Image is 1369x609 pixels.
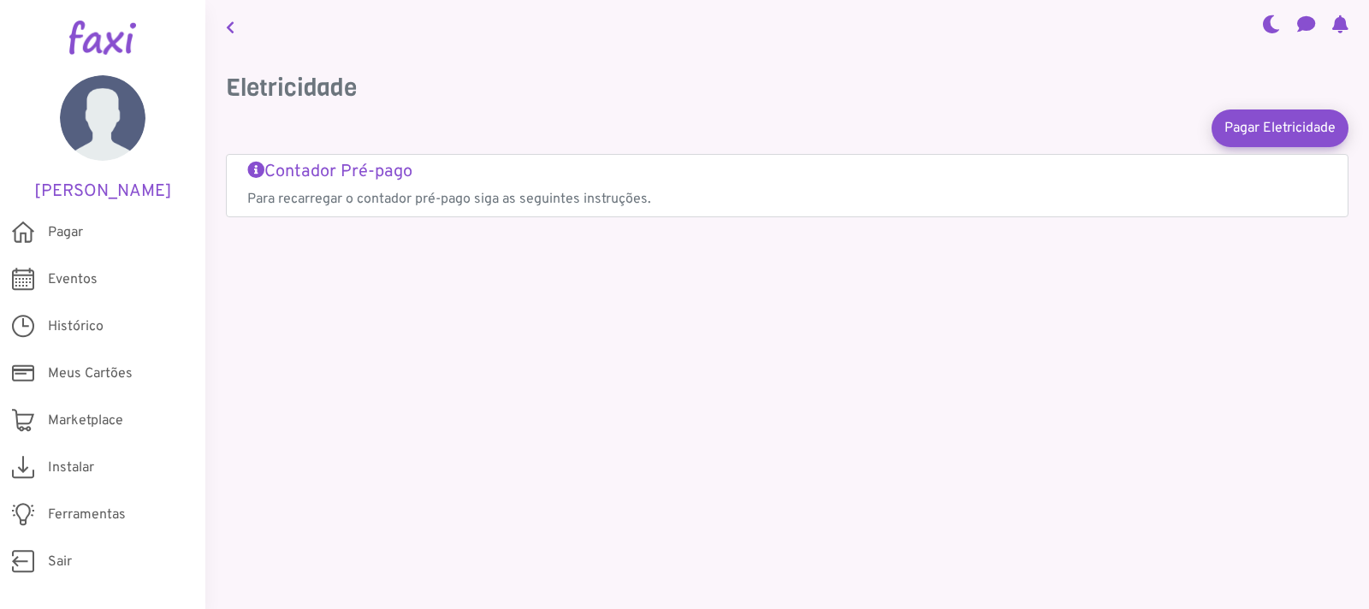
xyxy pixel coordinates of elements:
[48,222,83,243] span: Pagar
[48,411,123,431] span: Marketplace
[247,162,1327,210] a: Contador Pré-pago Para recarregar o contador pré-pago siga as seguintes instruções.
[26,75,180,202] a: [PERSON_NAME]
[48,552,72,572] span: Sair
[1212,109,1348,147] a: Pagar Eletricidade
[247,162,1327,182] h5: Contador Pré-pago
[48,316,104,337] span: Histórico
[48,458,94,478] span: Instalar
[247,189,1327,210] p: Para recarregar o contador pré-pago siga as seguintes instruções.
[48,505,126,525] span: Ferramentas
[48,269,98,290] span: Eventos
[48,364,133,384] span: Meus Cartões
[226,74,1348,103] h3: Eletricidade
[26,181,180,202] h5: [PERSON_NAME]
